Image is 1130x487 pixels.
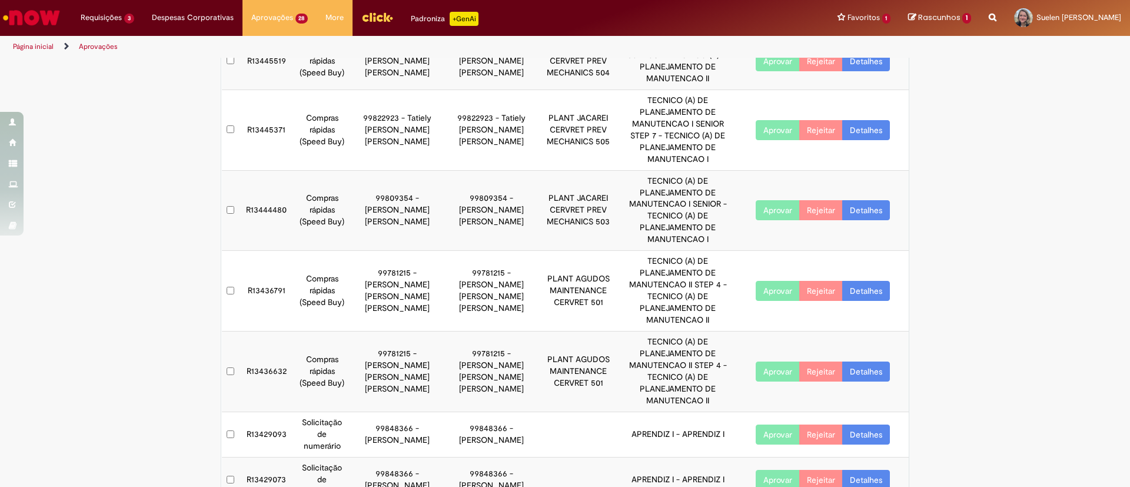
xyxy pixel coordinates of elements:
button: Rejeitar [799,200,843,220]
td: Solicitação de numerário [294,412,351,458]
button: Rejeitar [799,281,843,301]
td: 99822923 - Tatiely [PERSON_NAME] [PERSON_NAME] [351,90,444,170]
td: R13436791 [240,251,294,332]
td: 99822923 - Tatiely [PERSON_NAME] [PERSON_NAME] [444,90,538,170]
td: Compras rápidas (Speed Buy) [294,32,351,90]
td: PLANT JACAREI CERVRET PREV MECHANICS 503 [538,170,619,251]
td: TECNICO (A) DE PLANEJAMENTO DE MANUTENCAO II STEP 4 - TECNICO (A) DE PLANEJAMENTO DE MANUTENCAO II [619,251,737,332]
td: Compras rápidas (Speed Buy) [294,332,351,412]
span: Despesas Corporativas [152,12,234,24]
td: PLANT JACAREI CERVRET PREV MECHANICS 504 [538,32,619,90]
a: Detalhes [842,425,890,445]
span: 28 [295,14,308,24]
td: 99781215 - [PERSON_NAME] [PERSON_NAME] [PERSON_NAME] [444,332,538,412]
button: Rejeitar [799,51,843,71]
td: 99781215 - [PERSON_NAME] [PERSON_NAME] [PERSON_NAME] [351,332,444,412]
button: Aprovar [756,425,800,445]
a: Rascunhos [908,12,971,24]
button: Rejeitar [799,120,843,140]
td: R13444480 [240,170,294,251]
span: Favoritos [847,12,880,24]
ul: Trilhas de página [9,36,745,58]
td: Compras rápidas (Speed Buy) [294,90,351,170]
span: 1 [962,13,971,24]
td: PLANT AGUDOS MAINTENANCE CERVRET 501 [538,332,619,412]
td: 99809354 - [PERSON_NAME] [PERSON_NAME] [444,170,538,251]
td: R13429093 [240,412,294,458]
td: Compras rápidas (Speed Buy) [294,251,351,332]
span: More [325,12,344,24]
span: Rascunhos [918,12,960,23]
img: ServiceNow [1,6,62,29]
td: Compras rápidas (Speed Buy) [294,170,351,251]
span: Aprovações [251,12,293,24]
a: Detalhes [842,362,890,382]
td: 99781215 - [PERSON_NAME] [PERSON_NAME] [PERSON_NAME] [444,251,538,332]
span: Suelen [PERSON_NAME] [1036,12,1121,22]
td: 99809350 - [PERSON_NAME] [PERSON_NAME] [351,32,444,90]
td: TECNICO (A) DE PLANEJAMENTO DE MANUTENCAO I SENIOR STEP 7 - TECNICO (A) DE PLANEJAMENTO DE MANUTE... [619,90,737,170]
a: Detalhes [842,120,890,140]
button: Aprovar [756,120,800,140]
span: 3 [124,14,134,24]
button: Aprovar [756,362,800,382]
button: Aprovar [756,51,800,71]
a: Página inicial [13,42,54,51]
td: 99848366 - [PERSON_NAME] [351,412,444,458]
td: R13436632 [240,332,294,412]
td: TECNICO (A) DE PLANEJAMENTO DE MANUTENCAO II STEP 4 - TECNICO (A) DE PLANEJAMENTO DE MANUTENCAO II [619,332,737,412]
p: +GenAi [450,12,478,26]
span: 1 [882,14,891,24]
td: 99809350 - [PERSON_NAME] [PERSON_NAME] [444,32,538,90]
td: APRENDIZ I - APRENDIZ I [619,412,737,458]
button: Rejeitar [799,425,843,445]
a: Detalhes [842,281,890,301]
div: Padroniza [411,12,478,26]
td: R13445371 [240,90,294,170]
button: Rejeitar [799,362,843,382]
button: Aprovar [756,281,800,301]
td: 99848366 - [PERSON_NAME] [444,412,538,458]
span: Requisições [81,12,122,24]
td: Maintenance Planner Technician - TECNICO (A) DE PLANEJAMENTO DE MANUTENCAO II [619,32,737,90]
button: Aprovar [756,200,800,220]
td: R13445519 [240,32,294,90]
td: PLANT AGUDOS MAINTENANCE CERVRET 501 [538,251,619,332]
img: click_logo_yellow_360x200.png [361,8,393,26]
td: 99781215 - [PERSON_NAME] [PERSON_NAME] [PERSON_NAME] [351,251,444,332]
a: Detalhes [842,51,890,71]
a: Aprovações [79,42,118,51]
a: Detalhes [842,200,890,220]
td: PLANT JACAREI CERVRET PREV MECHANICS 505 [538,90,619,170]
td: 99809354 - [PERSON_NAME] [PERSON_NAME] [351,170,444,251]
td: TECNICO (A) DE PLANEJAMENTO DE MANUTENCAO I SENIOR - TECNICO (A) DE PLANEJAMENTO DE MANUTENCAO I [619,170,737,251]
